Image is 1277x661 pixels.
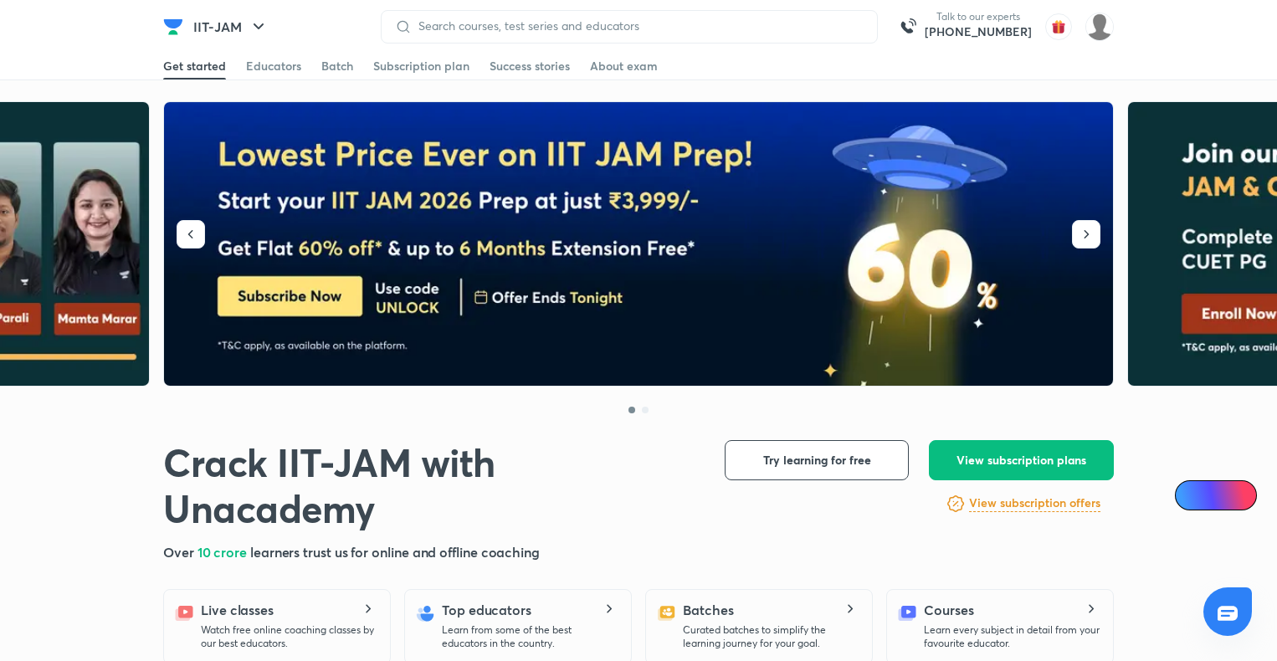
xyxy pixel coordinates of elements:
h5: Live classes [201,600,274,620]
a: Subscription plan [373,53,469,79]
a: [PHONE_NUMBER] [925,23,1032,40]
button: IIT-JAM [183,10,279,44]
span: 10 crore [197,543,250,561]
a: Batch [321,53,353,79]
img: call-us [891,10,925,44]
h5: Batches [683,600,733,620]
img: Icon [1185,489,1198,502]
a: Get started [163,53,226,79]
div: Get started [163,58,226,74]
input: Search courses, test series and educators [412,19,864,33]
span: Try learning for free [763,452,871,469]
span: Over [163,543,197,561]
div: Batch [321,58,353,74]
div: Success stories [490,58,570,74]
img: Company Logo [163,17,183,37]
p: Learn every subject in detail from your favourite educator. [924,623,1100,650]
h5: Top educators [442,600,531,620]
h5: Courses [924,600,973,620]
p: Learn from some of the best educators in the country. [442,623,618,650]
img: Farhan Niazi [1085,13,1114,41]
div: Educators [246,58,301,74]
p: Watch free online coaching classes by our best educators. [201,623,377,650]
a: About exam [590,53,658,79]
p: Talk to our experts [925,10,1032,23]
button: View subscription plans [929,440,1114,480]
p: Curated batches to simplify the learning journey for your goal. [683,623,859,650]
img: avatar [1045,13,1072,40]
span: Ai Doubts [1203,489,1247,502]
h1: Crack IIT-JAM with Unacademy [163,440,698,532]
a: Success stories [490,53,570,79]
span: learners trust us for online and offline coaching [250,543,540,561]
a: Educators [246,53,301,79]
a: Ai Doubts [1175,480,1257,510]
button: Try learning for free [725,440,909,480]
span: View subscription plans [956,452,1086,469]
h6: View subscription offers [969,494,1100,512]
div: About exam [590,58,658,74]
a: View subscription offers [969,494,1100,514]
div: Subscription plan [373,58,469,74]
